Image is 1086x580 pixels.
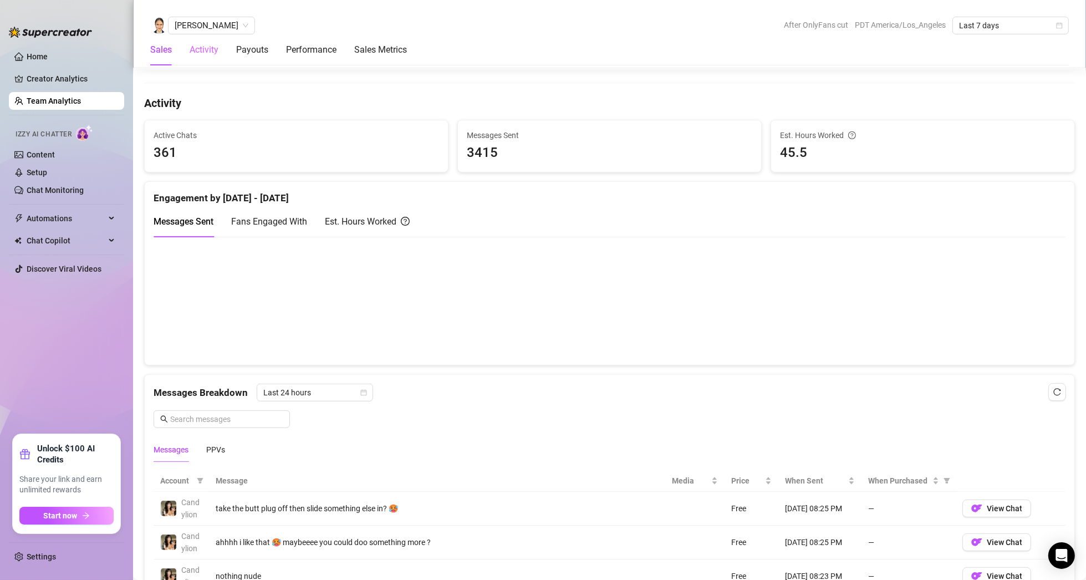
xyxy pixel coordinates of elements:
[848,129,856,141] span: question-circle
[286,43,336,57] div: Performance
[665,470,725,492] th: Media
[360,389,367,396] span: calendar
[154,384,1065,401] div: Messages Breakdown
[944,477,950,484] span: filter
[181,498,200,519] span: Candylion
[190,43,218,57] div: Activity
[780,143,1065,164] span: 45.5
[76,125,93,141] img: AI Chatter
[27,96,81,105] a: Team Analytics
[780,129,1065,141] div: Est. Hours Worked
[401,215,410,228] span: question-circle
[9,27,92,38] img: logo-BBDzfeDw.svg
[209,470,665,492] th: Message
[27,52,48,61] a: Home
[263,384,366,401] span: Last 24 hours
[868,475,930,487] span: When Purchased
[861,492,956,526] td: —
[197,477,203,484] span: filter
[150,43,172,57] div: Sales
[82,512,90,520] span: arrow-right
[14,214,23,223] span: thunderbolt
[861,470,956,492] th: When Purchased
[44,511,78,520] span: Start now
[354,43,407,57] div: Sales Metrics
[160,475,192,487] span: Account
[154,182,1065,206] div: Engagement by [DATE] - [DATE]
[154,143,439,164] span: 361
[27,552,56,561] a: Settings
[325,215,410,228] div: Est. Hours Worked
[181,532,200,553] span: Candylion
[962,541,1031,550] a: OFView Chat
[725,526,779,559] td: Free
[16,129,72,140] span: Izzy AI Chatter
[1048,542,1075,569] div: Open Intercom Messenger
[14,237,22,245] img: Chat Copilot
[962,533,1031,551] button: OFView Chat
[27,232,105,250] span: Chat Copilot
[19,507,114,525] button: Start nowarrow-right
[962,507,1031,516] a: OFView Chat
[672,475,709,487] span: Media
[731,475,763,487] span: Price
[236,43,268,57] div: Payouts
[195,472,206,489] span: filter
[861,526,956,559] td: —
[467,129,752,141] span: Messages Sent
[962,500,1031,517] button: OFView Chat
[971,537,982,548] img: OF
[37,443,114,465] strong: Unlock $100 AI Credits
[216,536,659,548] div: ahhhh i like that 🥵 maybeeee you could doo something more ?
[175,17,248,34] span: Janezah Pasaylo
[987,504,1022,513] span: View Chat
[27,168,47,177] a: Setup
[1053,388,1061,396] span: reload
[778,492,861,526] td: [DATE] 08:25 PM
[27,264,101,273] a: Discover Viral Videos
[206,444,225,456] div: PPVs
[987,538,1022,547] span: View Chat
[855,17,946,33] span: PDT America/Los_Angeles
[971,503,982,514] img: OF
[467,143,752,164] span: 3415
[216,502,659,515] div: take the butt plug off then slide something else in? 🥵
[19,474,114,496] span: Share your link and earn unlimited rewards
[154,129,439,141] span: Active Chats
[778,526,861,559] td: [DATE] 08:25 PM
[151,17,167,34] img: Janezah Pasaylo
[1056,22,1063,29] span: calendar
[160,415,168,423] span: search
[154,444,188,456] div: Messages
[27,150,55,159] a: Content
[161,535,176,550] img: Candylion
[725,470,779,492] th: Price
[27,70,115,88] a: Creator Analytics
[725,492,779,526] td: Free
[778,470,861,492] th: When Sent
[231,216,307,227] span: Fans Engaged With
[784,17,848,33] span: After OnlyFans cut
[27,186,84,195] a: Chat Monitoring
[154,216,213,227] span: Messages Sent
[959,17,1062,34] span: Last 7 days
[19,449,30,460] span: gift
[161,501,176,516] img: Candylion
[144,95,1075,111] h4: Activity
[785,475,846,487] span: When Sent
[27,210,105,227] span: Automations
[941,472,952,489] span: filter
[170,413,283,425] input: Search messages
